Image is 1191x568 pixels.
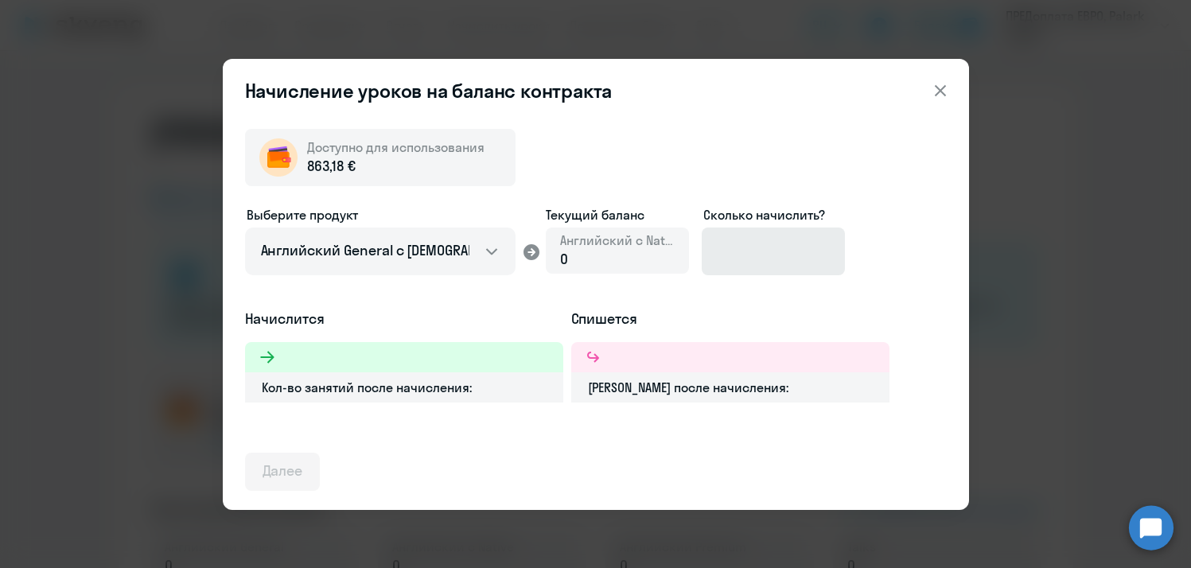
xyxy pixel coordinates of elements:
header: Начисление уроков на баланс контракта [223,78,969,103]
span: Выберите продукт [247,207,358,223]
h5: Начислится [245,309,563,329]
span: Сколько начислить? [703,207,825,223]
div: Кол-во занятий после начисления: [245,372,563,403]
span: Английский с Native [560,231,675,249]
img: wallet-circle.png [259,138,298,177]
span: 0 [560,250,568,268]
span: Доступно для использования [307,139,485,155]
button: Далее [245,453,321,491]
span: Текущий баланс [546,205,689,224]
h5: Спишется [571,309,889,329]
div: [PERSON_NAME] после начисления: [571,372,889,403]
div: Далее [263,461,303,481]
span: 863,18 € [307,156,356,177]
